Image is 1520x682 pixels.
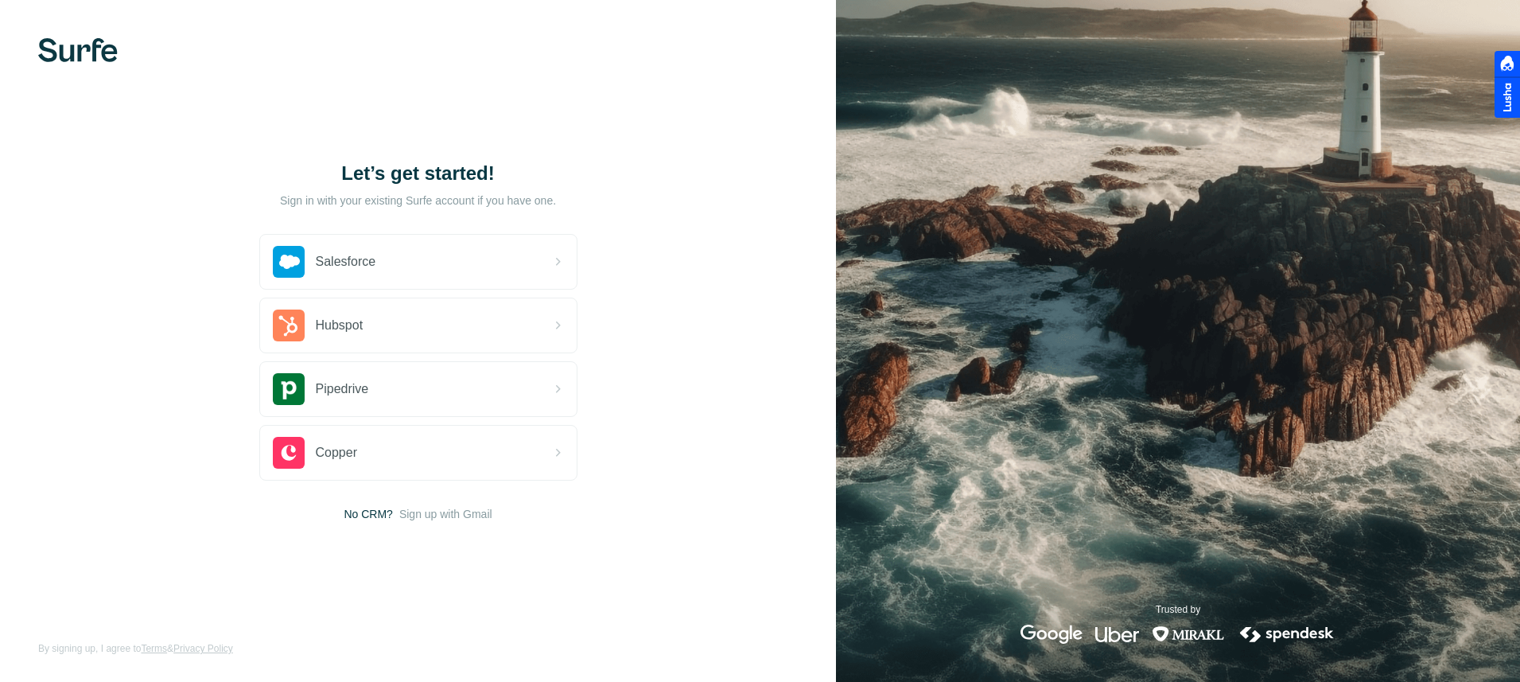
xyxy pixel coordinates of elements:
[316,316,363,335] span: Hubspot
[1238,625,1336,644] img: spendesk's logo
[273,373,305,405] img: pipedrive's logo
[38,641,233,656] span: By signing up, I agree to &
[344,506,392,522] span: No CRM?
[1095,625,1139,644] img: uber's logo
[1020,625,1083,644] img: google's logo
[273,437,305,469] img: copper's logo
[1152,625,1225,644] img: mirakl's logo
[141,643,167,654] a: Terms
[273,310,305,341] img: hubspot's logo
[280,193,556,208] p: Sign in with your existing Surfe account if you have one.
[38,38,118,62] img: Surfe's logo
[316,380,369,399] span: Pipedrive
[273,246,305,278] img: salesforce's logo
[316,252,376,271] span: Salesforce
[173,643,233,654] a: Privacy Policy
[1156,602,1200,617] p: Trusted by
[316,443,357,462] span: Copper
[399,506,492,522] button: Sign up with Gmail
[259,161,577,186] h1: Let’s get started!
